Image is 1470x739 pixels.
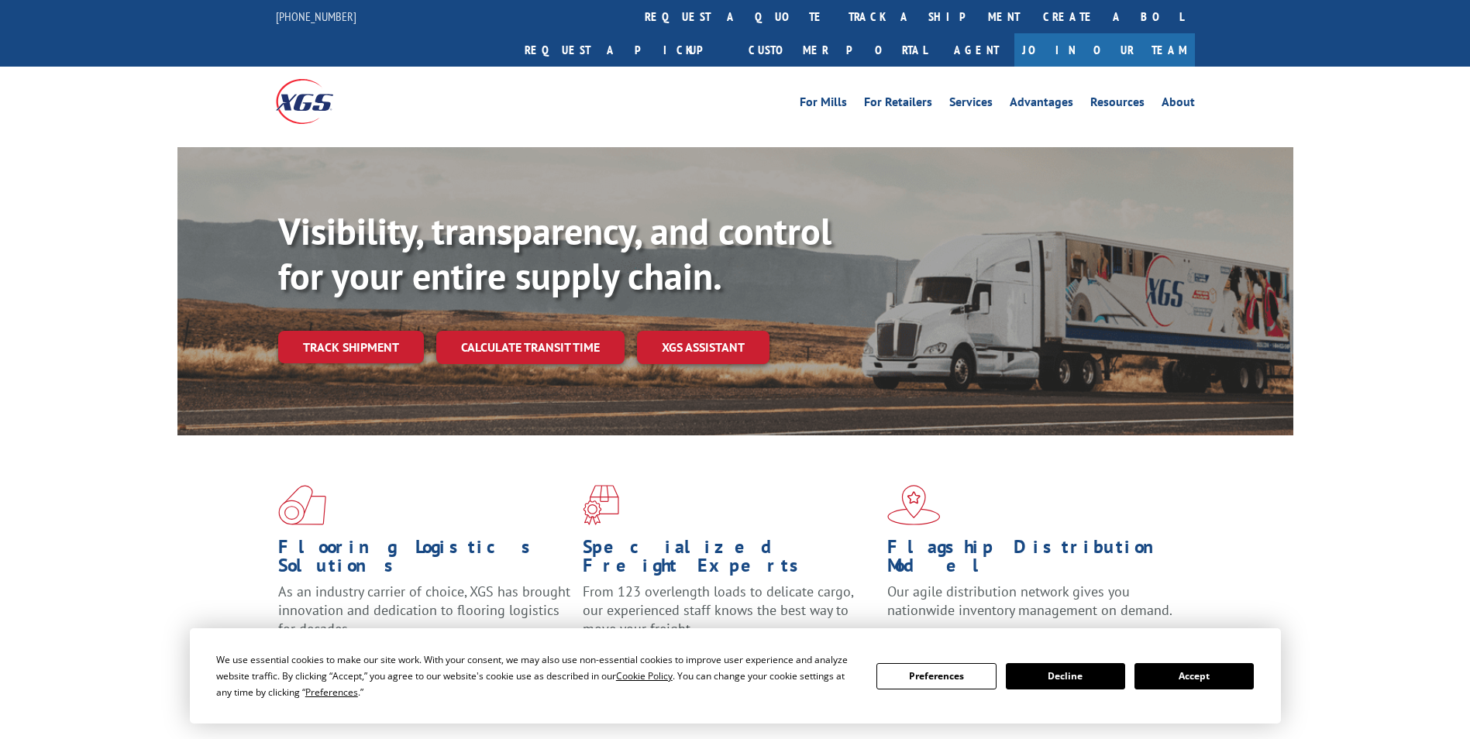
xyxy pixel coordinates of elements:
span: Our agile distribution network gives you nationwide inventory management on demand. [887,583,1172,619]
a: [PHONE_NUMBER] [276,9,356,24]
a: Request a pickup [513,33,737,67]
a: XGS ASSISTANT [637,331,769,364]
a: Advantages [1010,96,1073,113]
button: Accept [1134,663,1254,689]
a: Agent [938,33,1014,67]
span: As an industry carrier of choice, XGS has brought innovation and dedication to flooring logistics... [278,583,570,638]
h1: Flagship Distribution Model [887,538,1180,583]
img: xgs-icon-focused-on-flooring-red [583,485,619,525]
a: Resources [1090,96,1145,113]
img: xgs-icon-total-supply-chain-intelligence-red [278,485,326,525]
div: Cookie Consent Prompt [190,628,1281,724]
span: Preferences [305,686,358,699]
b: Visibility, transparency, and control for your entire supply chain. [278,207,831,300]
h1: Specialized Freight Experts [583,538,876,583]
p: From 123 overlength loads to delicate cargo, our experienced staff knows the best way to move you... [583,583,876,651]
img: xgs-icon-flagship-distribution-model-red [887,485,941,525]
a: Services [949,96,993,113]
span: Cookie Policy [616,669,673,682]
a: Customer Portal [737,33,938,67]
a: For Retailers [864,96,932,113]
button: Decline [1006,663,1125,689]
button: Preferences [876,663,996,689]
a: For Mills [800,96,847,113]
a: Join Our Team [1014,33,1195,67]
a: Calculate transit time [436,331,625,364]
h1: Flooring Logistics Solutions [278,538,571,583]
div: We use essential cookies to make our site work. With your consent, we may also use non-essential ... [216,651,858,700]
a: About [1162,96,1195,113]
a: Track shipment [278,331,424,363]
